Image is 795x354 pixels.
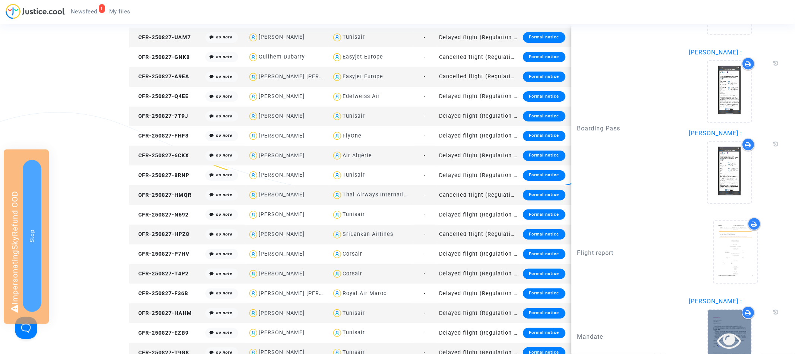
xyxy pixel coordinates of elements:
[132,152,189,159] span: CFR-250827-6CKX
[523,72,565,82] div: Formal notice
[132,212,189,218] span: CFR-250827-N692
[259,133,305,139] div: [PERSON_NAME]
[343,152,372,159] div: Air Algérie
[437,87,521,107] td: Delayed flight (Regulation EC 261/2004)
[343,73,383,80] div: Easyjet Europe
[132,231,190,237] span: CFR-250827-HPZ8
[132,192,192,198] span: CFR-250827-HMQR
[332,130,343,141] img: icon-user.svg
[6,4,65,19] img: jc-logo.svg
[424,172,426,178] span: -
[332,52,343,63] img: icon-user.svg
[523,111,565,121] div: Formal notice
[29,229,35,242] span: Stop
[523,308,565,319] div: Formal notice
[132,172,190,178] span: CFR-250827-8RNP
[259,172,305,178] div: [PERSON_NAME]
[437,244,521,264] td: Delayed flight (Regulation EC 261/2004)
[259,54,305,60] div: Guilhem Dubarry
[437,205,521,225] td: Delayed flight (Regulation EC 261/2004)
[424,330,426,336] span: -
[332,91,343,102] img: icon-user.svg
[132,73,190,80] span: CFR-250827-A9EA
[437,284,521,303] td: Delayed flight (Regulation EC 261/2004)
[248,209,259,220] img: icon-user.svg
[259,73,352,80] div: [PERSON_NAME] [PERSON_NAME]
[248,308,259,319] img: icon-user.svg
[523,131,565,141] div: Formal notice
[216,271,232,276] i: no note
[15,317,37,339] iframe: Help Scout Beacon - Open
[132,34,191,41] span: CFR-250827-UAM7
[424,290,426,297] span: -
[132,330,189,336] span: CFR-250827-EZB9
[259,113,305,119] div: [PERSON_NAME]
[332,32,343,43] img: icon-user.svg
[437,146,521,165] td: Delayed flight (Regulation EC 261/2004)
[216,310,232,315] i: no note
[343,192,416,198] div: Thai Airways International
[259,152,305,159] div: [PERSON_NAME]
[523,249,565,259] div: Formal notice
[523,269,565,279] div: Formal notice
[343,113,365,119] div: Tunisair
[248,170,259,181] img: icon-user.svg
[216,330,232,335] i: no note
[332,190,343,200] img: icon-user.svg
[216,35,232,39] i: no note
[216,291,232,295] i: no note
[132,271,189,277] span: CFR-250827-T4P2
[248,91,259,102] img: icon-user.svg
[424,212,426,218] span: -
[424,54,426,60] span: -
[132,93,189,99] span: CFR-250827-Q4EE
[343,251,362,257] div: Corsair
[248,130,259,141] img: icon-user.svg
[216,252,232,256] i: no note
[332,72,343,82] img: icon-user.svg
[216,133,232,138] i: no note
[216,114,232,118] i: no note
[332,229,343,240] img: icon-user.svg
[248,72,259,82] img: icon-user.svg
[689,49,742,56] span: [PERSON_NAME] :
[437,28,521,47] td: Delayed flight (Regulation EC 261/2004)
[523,32,565,42] div: Formal notice
[523,91,565,102] div: Formal notice
[343,93,380,99] div: Edelweiss Air
[216,173,232,177] i: no note
[71,8,97,15] span: Newsfeed
[343,211,365,218] div: Tunisair
[259,251,305,257] div: [PERSON_NAME]
[132,54,190,60] span: CFR-250827-GNK8
[437,126,521,146] td: Delayed flight (Regulation EC 261/2004)
[437,225,521,244] td: Cancelled flight (Regulation EC 261/2004)
[248,249,259,260] img: icon-user.svg
[132,133,189,139] span: CFR-250827-FHF8
[216,232,232,237] i: no note
[424,152,426,159] span: -
[332,170,343,181] img: icon-user.svg
[332,328,343,338] img: icon-user.svg
[248,328,259,338] img: icon-user.svg
[132,310,192,316] span: CFR-250827-HAHM
[99,4,105,13] div: 1
[577,124,678,133] p: Boarding Pass
[23,160,41,312] button: Stop
[523,229,565,240] div: Formal notice
[216,192,232,197] i: no note
[259,290,352,297] div: [PERSON_NAME] [PERSON_NAME]
[332,288,343,299] img: icon-user.svg
[577,248,678,257] p: Flight report
[65,6,103,17] a: 1Newsfeed
[523,52,565,62] div: Formal notice
[577,332,678,341] p: Mandate
[248,269,259,279] img: icon-user.svg
[259,329,305,336] div: [PERSON_NAME]
[103,6,136,17] a: My files
[332,111,343,122] img: icon-user.svg
[343,271,362,277] div: Corsair
[437,67,521,87] td: Cancelled flight (Regulation EC 261/2004)
[424,231,426,237] span: -
[424,192,426,198] span: -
